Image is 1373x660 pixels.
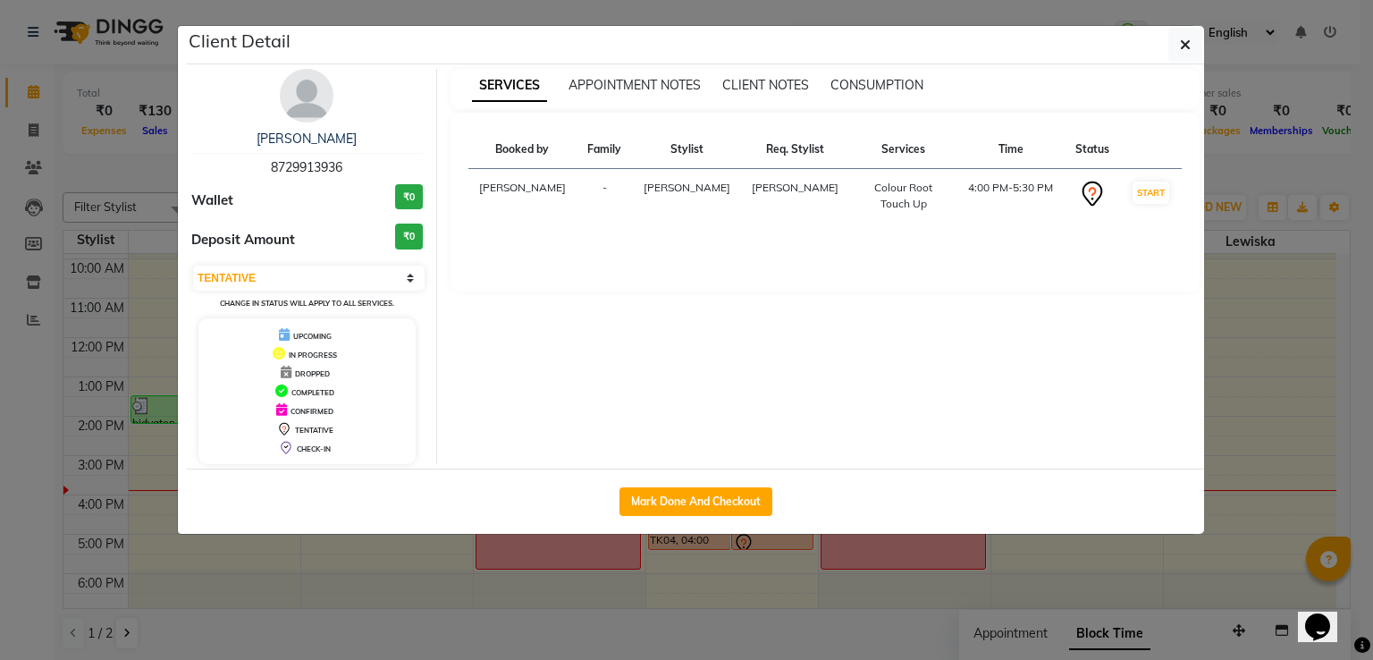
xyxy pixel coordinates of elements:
span: DROPPED [295,369,330,378]
span: CONSUMPTION [830,77,923,93]
iframe: chat widget [1298,588,1355,642]
span: [PERSON_NAME] [752,181,838,194]
th: Time [957,131,1065,169]
th: Req. Stylist [741,131,850,169]
button: Mark Done And Checkout [619,487,772,516]
span: APPOINTMENT NOTES [569,77,701,93]
th: Status [1064,131,1119,169]
td: - [577,169,632,224]
span: UPCOMING [293,332,332,341]
span: 8729913936 [271,159,342,175]
h5: Client Detail [189,28,291,55]
img: avatar [280,69,333,123]
h3: ₹0 [395,184,423,210]
th: Stylist [632,131,741,169]
span: CLIENT NOTES [722,77,809,93]
span: CHECK-IN [297,444,331,453]
span: [PERSON_NAME] [644,181,730,194]
span: CONFIRMED [291,407,333,416]
span: Deposit Amount [191,230,295,250]
span: COMPLETED [291,388,334,397]
button: START [1133,182,1169,204]
span: SERVICES [472,70,547,102]
th: Services [849,131,957,169]
td: [PERSON_NAME] [468,169,577,224]
h3: ₹0 [395,224,423,250]
th: Booked by [468,131,577,169]
span: TENTATIVE [295,426,333,435]
span: IN PROGRESS [289,351,337,360]
span: Wallet [191,190,233,211]
a: [PERSON_NAME] [257,131,357,147]
small: Change in status will apply to all services. [220,299,394,308]
td: 4:00 PM-5:30 PM [957,169,1065,224]
th: Family [577,131,632,169]
div: Colour Root Touch Up [860,180,947,212]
